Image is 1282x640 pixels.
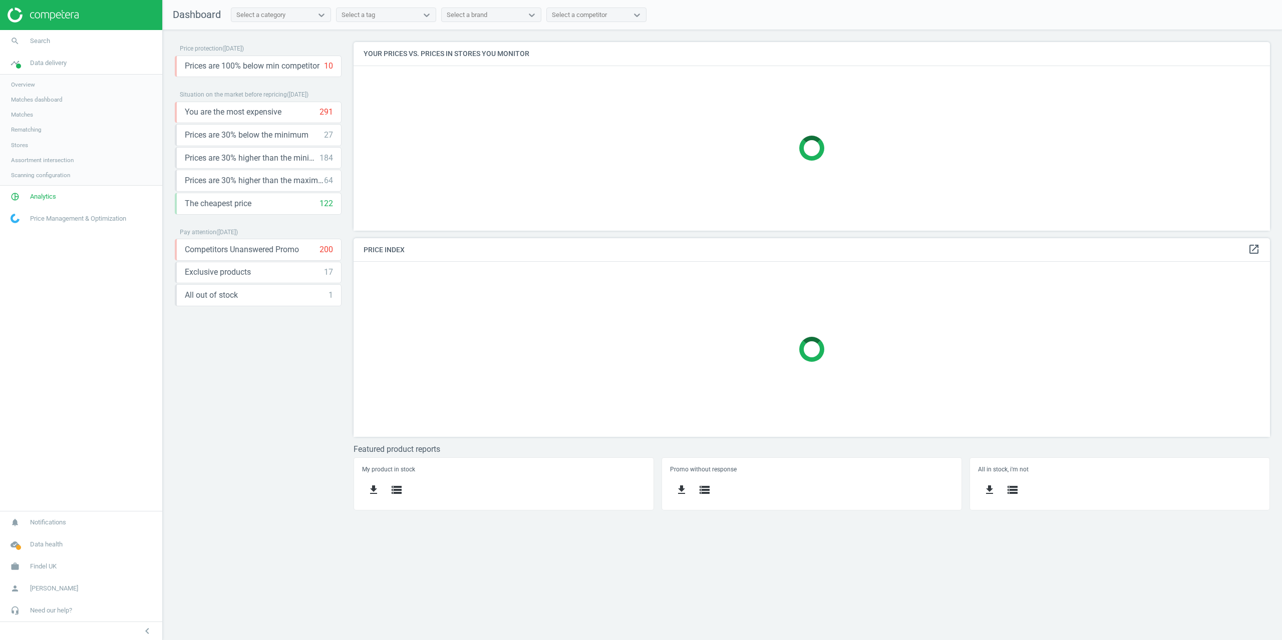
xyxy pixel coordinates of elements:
[180,229,216,236] span: Pay attention
[185,153,319,164] span: Prices are 30% higher than the minimum
[30,518,66,527] span: Notifications
[319,244,333,255] div: 200
[185,198,251,209] span: The cheapest price
[11,111,33,119] span: Matches
[30,562,57,571] span: Findel UK
[185,290,238,301] span: All out of stock
[30,59,67,68] span: Data delivery
[180,91,287,98] span: Situation on the market before repricing
[324,175,333,186] div: 64
[185,244,299,255] span: Competitors Unanswered Promo
[6,32,25,51] i: search
[30,606,72,615] span: Need our help?
[6,54,25,73] i: timeline
[984,484,996,496] i: get_app
[11,126,42,134] span: Rematching
[362,466,645,473] h5: My product in stock
[362,478,385,502] button: get_app
[11,96,63,104] span: Matches dashboard
[11,141,28,149] span: Stores
[324,267,333,278] div: 17
[30,37,50,46] span: Search
[676,484,688,496] i: get_app
[222,45,244,52] span: ( [DATE] )
[11,81,35,89] span: Overview
[391,484,403,496] i: storage
[6,557,25,576] i: work
[1001,478,1024,502] button: storage
[670,478,693,502] button: get_app
[1007,484,1019,496] i: storage
[236,11,285,20] div: Select a category
[6,535,25,554] i: cloud_done
[141,625,153,637] i: chevron_left
[216,229,238,236] span: ( [DATE] )
[354,444,1270,454] h3: Featured product reports
[1248,243,1260,256] a: open_in_new
[319,153,333,164] div: 184
[180,45,222,52] span: Price protection
[319,107,333,118] div: 291
[354,42,1270,66] h4: Your prices vs. prices in stores you monitor
[670,466,953,473] h5: Promo without response
[11,156,74,164] span: Assortment intersection
[1248,243,1260,255] i: open_in_new
[6,187,25,206] i: pie_chart_outlined
[447,11,487,20] div: Select a brand
[329,290,333,301] div: 1
[11,214,20,223] img: wGWNvw8QSZomAAAAABJRU5ErkJggg==
[342,11,375,20] div: Select a tag
[699,484,711,496] i: storage
[324,130,333,141] div: 27
[185,267,251,278] span: Exclusive products
[552,11,607,20] div: Select a competitor
[30,584,78,593] span: [PERSON_NAME]
[287,91,308,98] span: ( [DATE] )
[30,192,56,201] span: Analytics
[185,61,319,72] span: Prices are 100% below min competitor
[30,214,126,223] span: Price Management & Optimization
[368,484,380,496] i: get_app
[978,478,1001,502] button: get_app
[173,9,221,21] span: Dashboard
[185,107,281,118] span: You are the most expensive
[185,175,324,186] span: Prices are 30% higher than the maximal
[385,478,408,502] button: storage
[6,601,25,620] i: headset_mic
[354,238,1270,262] h4: Price Index
[30,540,63,549] span: Data health
[978,466,1261,473] h5: All in stock, i'm not
[11,171,70,179] span: Scanning configuration
[6,579,25,598] i: person
[185,130,308,141] span: Prices are 30% below the minimum
[6,513,25,532] i: notifications
[324,61,333,72] div: 10
[8,8,79,23] img: ajHJNr6hYgQAAAAASUVORK5CYII=
[135,624,160,637] button: chevron_left
[319,198,333,209] div: 122
[693,478,716,502] button: storage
